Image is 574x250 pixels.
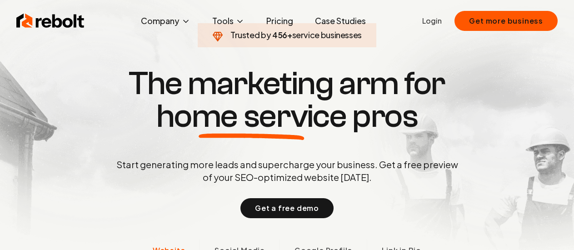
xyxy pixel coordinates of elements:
button: Get more business [454,11,558,31]
a: Login [422,15,442,26]
button: Get a free demo [240,198,334,218]
img: Rebolt Logo [16,12,85,30]
button: Company [134,12,198,30]
p: Start generating more leads and supercharge your business. Get a free preview of your SEO-optimiz... [115,158,460,184]
span: + [287,30,292,40]
span: Trusted by [230,30,271,40]
a: Case Studies [308,12,373,30]
h1: The marketing arm for pros [69,67,505,133]
button: Tools [205,12,252,30]
span: 456 [272,29,287,41]
span: home service [156,100,347,133]
a: Pricing [259,12,300,30]
span: service businesses [292,30,362,40]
